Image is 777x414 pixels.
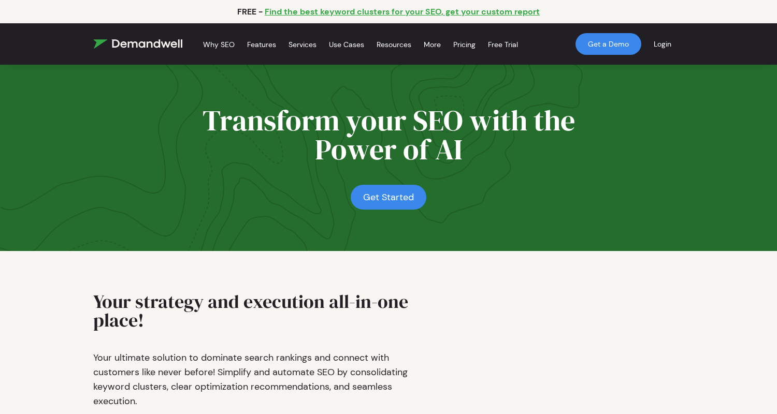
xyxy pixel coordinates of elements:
[93,39,182,49] img: Demandwell Logo
[203,27,235,62] a: Why SEO
[351,185,426,210] a: Get Started
[641,27,684,61] a: Login
[488,27,518,62] a: Free Trial
[247,27,276,62] a: Features
[93,350,427,408] p: Your ultimate solution to dominate search rankings and connect with customers like never before! ...
[93,292,427,338] h2: Your strategy and execution all-in-one place!
[453,27,476,62] a: Pricing
[289,27,316,62] a: Services
[237,6,263,17] p: FREE -
[377,27,411,62] a: Resources
[424,27,441,62] a: More
[329,27,364,62] a: Use Cases
[202,106,575,172] h2: Transform your SEO with the Power of AI
[575,33,641,55] a: Get a Demo
[265,6,540,17] a: Find the best keyword clusters for your SEO, get your custom report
